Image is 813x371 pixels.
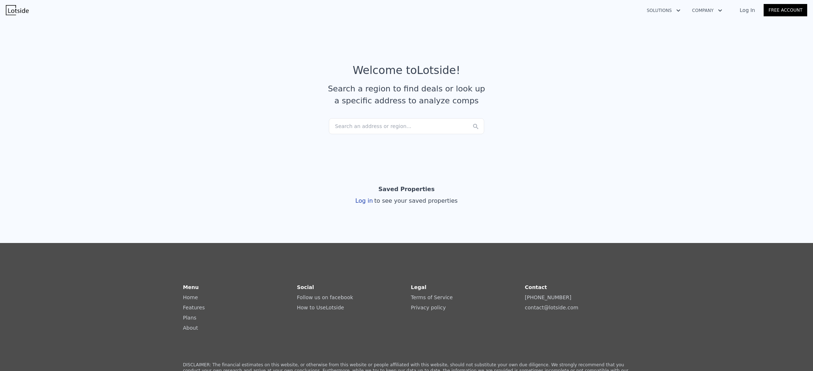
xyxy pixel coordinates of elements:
[411,294,453,300] a: Terms of Service
[329,118,484,134] div: Search an address or region...
[297,284,314,290] strong: Social
[183,325,198,331] a: About
[297,294,353,300] a: Follow us on facebook
[525,294,571,300] a: [PHONE_NUMBER]
[411,305,446,310] a: Privacy policy
[183,305,205,310] a: Features
[183,294,198,300] a: Home
[525,284,547,290] strong: Contact
[183,284,199,290] strong: Menu
[641,4,686,17] button: Solutions
[731,7,764,14] a: Log In
[764,4,807,16] a: Free Account
[355,197,458,205] div: Log in
[686,4,728,17] button: Company
[6,5,29,15] img: Lotside
[411,284,426,290] strong: Legal
[379,182,435,197] div: Saved Properties
[183,315,196,321] a: Plans
[297,305,344,310] a: How to UseLotside
[373,197,458,204] span: to see your saved properties
[525,305,578,310] a: contact@lotside.com
[353,64,461,77] div: Welcome to Lotside !
[325,83,488,107] div: Search a region to find deals or look up a specific address to analyze comps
